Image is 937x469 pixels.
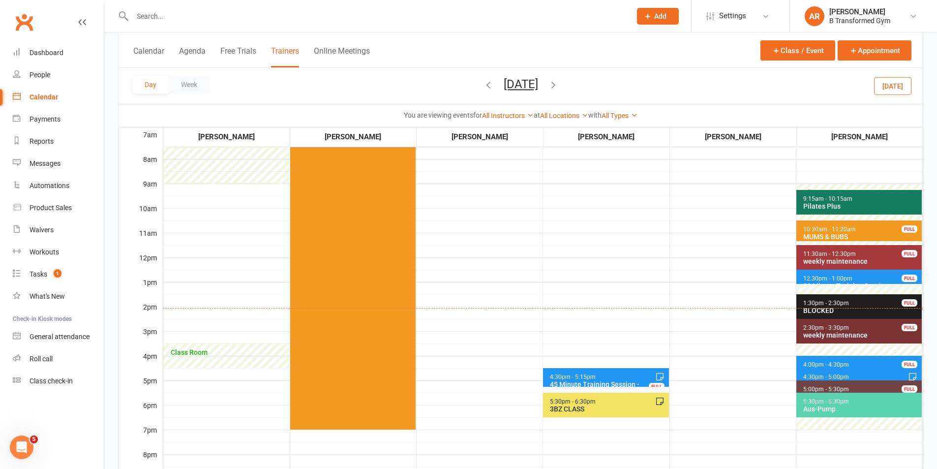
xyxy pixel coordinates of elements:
[30,182,69,189] div: Automations
[119,400,163,425] div: 6pm
[179,46,206,67] button: Agenda
[549,405,666,413] div: 3BZ CLASS
[588,111,602,119] strong: with
[803,386,849,393] span: 5:00pm - 5:30pm
[902,299,917,307] div: FULL
[670,131,796,143] div: [PERSON_NAME]
[119,228,163,252] div: 11am
[12,10,36,34] a: Clubworx
[902,275,917,282] div: FULL
[803,405,920,413] div: Aus-Pump
[13,153,104,175] a: Messages
[13,197,104,219] a: Product Sales
[540,112,588,120] a: All Locations
[220,46,256,67] button: Free Trials
[649,383,665,390] div: FULL
[482,112,534,120] a: All Instructors
[30,355,53,363] div: Roll call
[132,76,169,94] button: Day
[119,302,163,326] div: 2pm
[803,300,849,307] span: 1:30pm - 2:30pm
[549,380,666,396] div: 45 Minute Training Session - [PERSON_NAME]
[803,250,856,257] span: 11:30am - 12:30pm
[404,111,473,119] strong: You are viewing events
[13,42,104,64] a: Dashboard
[170,348,287,356] span: Class Room
[30,226,54,234] div: Waivers
[829,16,890,25] div: B Transformed Gym
[30,159,60,167] div: Messages
[803,324,849,331] span: 2:30pm - 3:30pm
[13,130,104,153] a: Reports
[803,275,853,282] span: 12:30pm - 1:00pm
[13,348,104,370] a: Roll call
[119,129,163,154] div: 7am
[119,326,163,351] div: 3pm
[760,40,835,61] button: Class / Event
[549,398,596,405] span: 5:30pm - 6:30pm
[119,375,163,400] div: 5pm
[13,86,104,108] a: Calendar
[30,436,38,443] span: 5
[549,374,596,380] span: 4:30pm - 5:15pm
[30,248,59,256] div: Workouts
[13,108,104,130] a: Payments
[719,5,746,27] span: Settings
[30,204,72,212] div: Product Sales
[902,225,917,233] div: FULL
[13,326,104,348] a: General attendance kiosk mode
[829,7,890,16] div: [PERSON_NAME]
[164,131,289,143] div: [PERSON_NAME]
[874,77,911,94] button: [DATE]
[534,111,540,119] strong: at
[544,131,669,143] div: [PERSON_NAME]
[133,46,164,67] button: Calendar
[803,331,920,339] div: weekly maintenance
[13,285,104,308] a: What's New
[10,436,33,459] iframe: Intercom live chat
[803,188,920,196] span: Class Room
[796,184,922,294] div: Amanda Robinson's availability: 9:00am - 1:30pm
[803,202,920,210] div: Pilates Plus
[803,282,920,298] div: 30 Minute Training Session - [PERSON_NAME]
[13,241,104,263] a: Workouts
[13,64,104,86] a: People
[803,398,849,405] span: 5:30pm - 6:30pm
[291,131,416,143] div: [PERSON_NAME]
[13,370,104,392] a: Class kiosk mode
[803,257,920,265] div: weekly maintenance
[803,307,920,314] div: BLOCKED
[602,112,637,120] a: All Types
[473,111,482,119] strong: for
[30,333,90,341] div: General attendance
[119,351,163,375] div: 4pm
[30,137,54,145] div: Reports
[30,71,50,79] div: People
[803,195,853,202] span: 9:15am - 10:15am
[803,374,849,380] span: 4:30pm - 5:00pm
[637,8,679,25] button: Add
[30,377,73,385] div: Class check-in
[30,292,65,300] div: What's New
[30,49,63,57] div: Dashboard
[902,385,917,393] div: FULL
[30,93,58,101] div: Calendar
[119,252,163,277] div: 12pm
[13,263,104,285] a: Tasks 1
[314,46,370,67] button: Online Meetings
[797,131,923,143] div: [PERSON_NAME]
[30,115,60,123] div: Payments
[271,46,299,67] button: Trainers
[119,277,163,302] div: 1pm
[902,324,917,331] div: FULL
[163,344,289,368] div: Patricia Hardgrave's availability: 3:30pm - 4:30pm
[129,9,624,23] input: Search...
[13,175,104,197] a: Automations
[805,6,824,26] div: AR
[654,12,666,20] span: Add
[119,425,163,449] div: 7pm
[803,361,849,368] span: 4:00pm - 4:30pm
[902,361,917,368] div: FULL
[54,269,61,278] span: 1
[163,122,289,184] div: Patricia Hardgrave's availability: 6:30am - 9:00am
